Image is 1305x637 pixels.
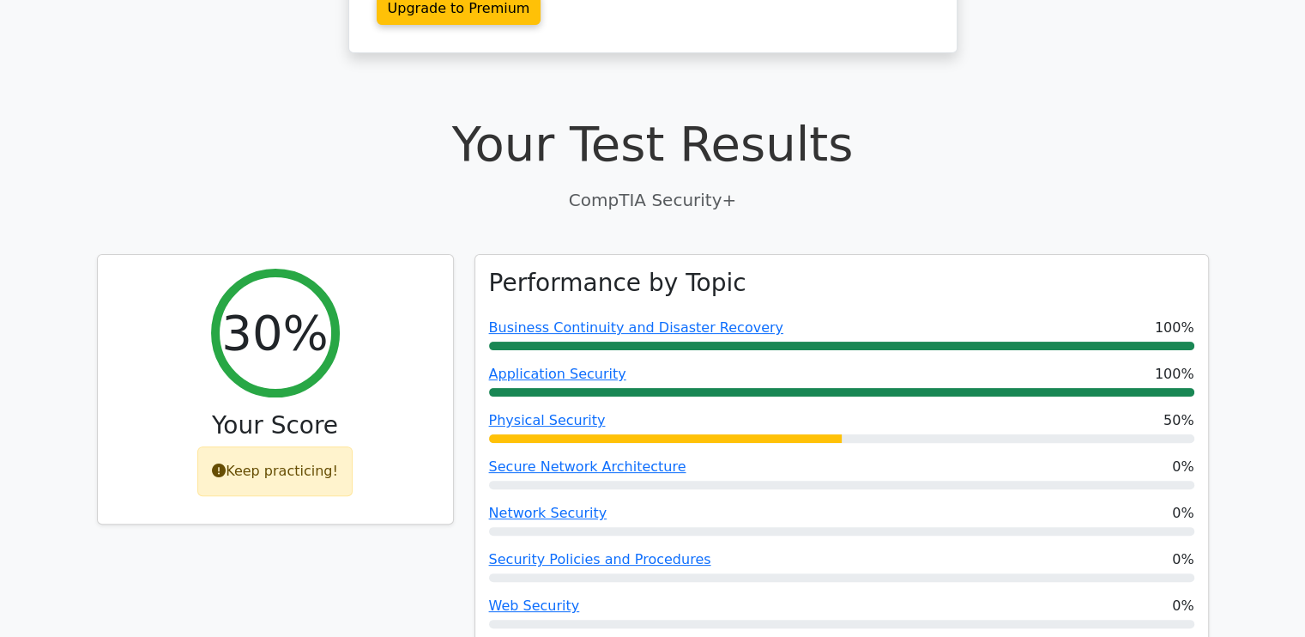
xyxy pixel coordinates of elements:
span: 0% [1172,503,1193,524]
h2: 30% [221,304,328,361]
a: Secure Network Architecture [489,458,686,475]
a: Security Policies and Procedures [489,551,711,567]
a: Network Security [489,505,607,521]
h3: Performance by Topic [489,269,746,298]
a: Application Security [489,366,626,382]
span: 0% [1172,596,1193,616]
span: 50% [1163,410,1194,431]
h1: Your Test Results [97,115,1209,173]
span: 100% [1155,364,1194,385]
div: Keep practicing! [197,446,353,496]
span: 0% [1172,457,1193,477]
p: CompTIA Security+ [97,187,1209,213]
a: Physical Security [489,412,606,428]
h3: Your Score [112,411,439,440]
span: 100% [1155,318,1194,338]
a: Web Security [489,598,580,614]
span: 0% [1172,549,1193,570]
a: Business Continuity and Disaster Recovery [489,319,783,336]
